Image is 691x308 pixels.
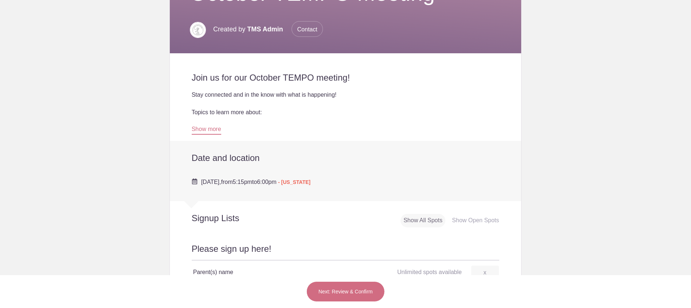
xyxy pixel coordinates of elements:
img: Logo 14 [190,22,206,38]
span: Contact [292,21,323,37]
span: Unlimited spots available [397,269,462,275]
h2: Date and location [192,153,500,163]
span: 5:15pm [233,179,252,185]
div: Stay connected and in the know with what is happening! [192,91,500,99]
img: Cal purple [192,178,198,184]
div: TMS events [192,117,500,126]
button: Next: Review & Confirm [307,281,385,302]
h2: Signup Lists [170,213,287,224]
span: - [US_STATE] [278,179,311,185]
a: x [471,266,499,279]
span: 6:00pm [257,179,276,185]
h2: Join us for our October TEMPO meeting! [192,72,500,83]
h2: Please sign up here! [192,243,500,261]
span: from to [201,179,311,185]
div: Show All Spots [401,214,445,227]
p: Created by [213,21,323,37]
h4: Parent(s) name [193,268,345,277]
a: Show more [192,126,221,135]
div: Show Open Spots [449,214,502,227]
span: TMS Admin [247,26,283,33]
div: Topics to learn more about: [192,108,500,117]
span: [DATE], [201,179,221,185]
